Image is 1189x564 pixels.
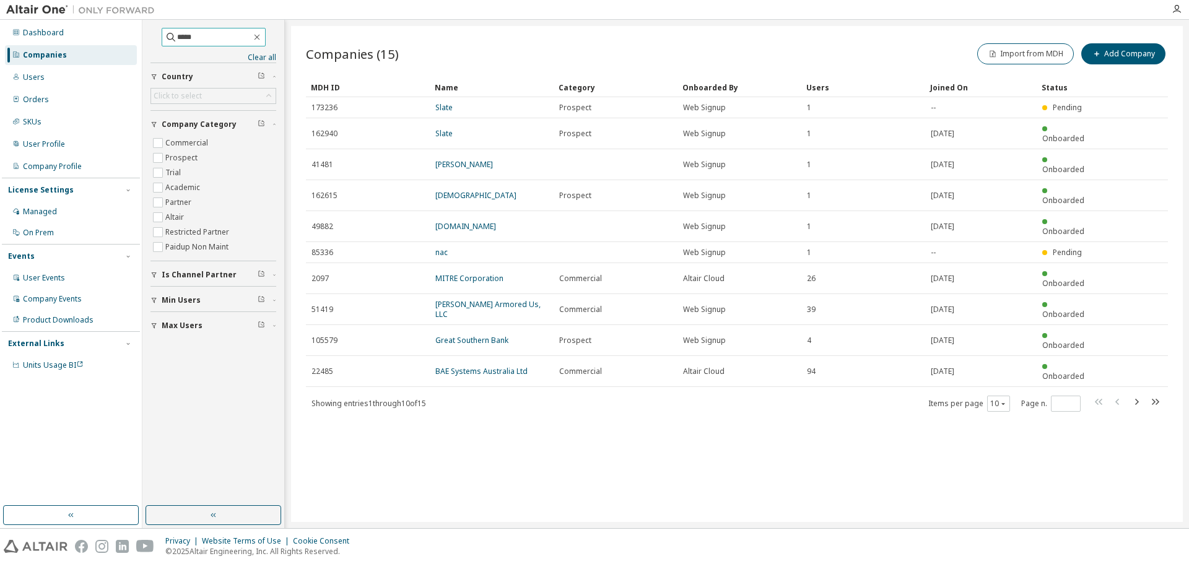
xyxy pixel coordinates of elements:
a: [DEMOGRAPHIC_DATA] [435,190,516,201]
div: External Links [8,339,64,349]
a: Slate [435,102,453,113]
span: Items per page [928,396,1010,412]
span: 94 [807,367,816,376]
span: [DATE] [931,160,954,170]
span: Web Signup [683,191,726,201]
label: Paidup Non Maint [165,240,231,254]
div: Name [435,77,549,97]
span: Onboarded [1042,371,1084,381]
span: Onboarded [1042,195,1084,206]
span: [DATE] [931,305,954,315]
span: Onboarded [1042,278,1084,289]
label: Trial [165,165,183,180]
span: Company Category [162,119,237,129]
span: 105579 [311,336,338,345]
span: 1 [807,160,811,170]
div: Click to select [151,89,276,103]
a: [PERSON_NAME] Armored Us, LLC [435,299,541,319]
span: 162615 [311,191,338,201]
a: [PERSON_NAME] [435,159,493,170]
span: Pending [1053,247,1082,258]
button: Country [150,63,276,90]
span: 2097 [311,274,329,284]
span: Showing entries 1 through 10 of 15 [311,398,426,409]
label: Restricted Partner [165,225,232,240]
div: Status [1042,77,1094,97]
span: Commercial [559,305,602,315]
span: 49882 [311,222,333,232]
span: Clear filter [258,119,265,129]
span: [DATE] [931,336,954,345]
span: Web Signup [683,129,726,139]
span: 26 [807,274,816,284]
div: Website Terms of Use [202,536,293,546]
label: Commercial [165,136,211,150]
div: User Events [23,273,65,283]
span: Min Users [162,295,201,305]
span: Onboarded [1042,309,1084,319]
label: Academic [165,180,203,195]
button: Is Channel Partner [150,261,276,289]
a: BAE Systems Australia Ltd [435,366,528,376]
span: -- [931,248,936,258]
button: 10 [990,399,1007,409]
span: Pending [1053,102,1082,113]
span: 1 [807,129,811,139]
span: Prospect [559,103,591,113]
div: User Profile [23,139,65,149]
span: [DATE] [931,367,954,376]
p: © 2025 Altair Engineering, Inc. All Rights Reserved. [165,546,357,557]
span: 85336 [311,248,333,258]
span: Max Users [162,321,203,331]
button: Min Users [150,287,276,314]
span: Web Signup [683,160,726,170]
button: Max Users [150,312,276,339]
span: -- [931,103,936,113]
a: Great Southern Bank [435,335,508,345]
span: Page n. [1021,396,1081,412]
span: Web Signup [683,248,726,258]
span: 39 [807,305,816,315]
div: Events [8,251,35,261]
div: Managed [23,207,57,217]
span: [DATE] [931,129,954,139]
label: Partner [165,195,194,210]
div: Cookie Consent [293,536,357,546]
span: Altair Cloud [683,274,725,284]
img: linkedin.svg [116,540,129,553]
span: Web Signup [683,103,726,113]
span: Onboarded [1042,226,1084,236]
span: 22485 [311,367,333,376]
div: Companies [23,50,67,60]
span: Is Channel Partner [162,270,237,280]
span: Web Signup [683,305,726,315]
div: Dashboard [23,28,64,38]
span: 41481 [311,160,333,170]
div: Users [23,72,45,82]
span: Prospect [559,129,591,139]
span: Clear filter [258,321,265,331]
span: 1 [807,191,811,201]
span: Web Signup [683,222,726,232]
a: [DOMAIN_NAME] [435,221,496,232]
a: MITRE Corporation [435,273,503,284]
img: Altair One [6,4,161,16]
a: Clear all [150,53,276,63]
span: 1 [807,248,811,258]
span: Prospect [559,336,591,345]
span: 4 [807,336,811,345]
img: instagram.svg [95,540,108,553]
span: 51419 [311,305,333,315]
label: Prospect [165,150,200,165]
div: Company Profile [23,162,82,171]
span: Prospect [559,191,591,201]
div: Company Events [23,294,82,304]
button: Company Category [150,111,276,138]
label: Altair [165,210,186,225]
div: Orders [23,95,49,105]
img: youtube.svg [136,540,154,553]
div: Category [559,77,673,97]
img: altair_logo.svg [4,540,68,553]
button: Import from MDH [977,43,1074,64]
span: Onboarded [1042,164,1084,175]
